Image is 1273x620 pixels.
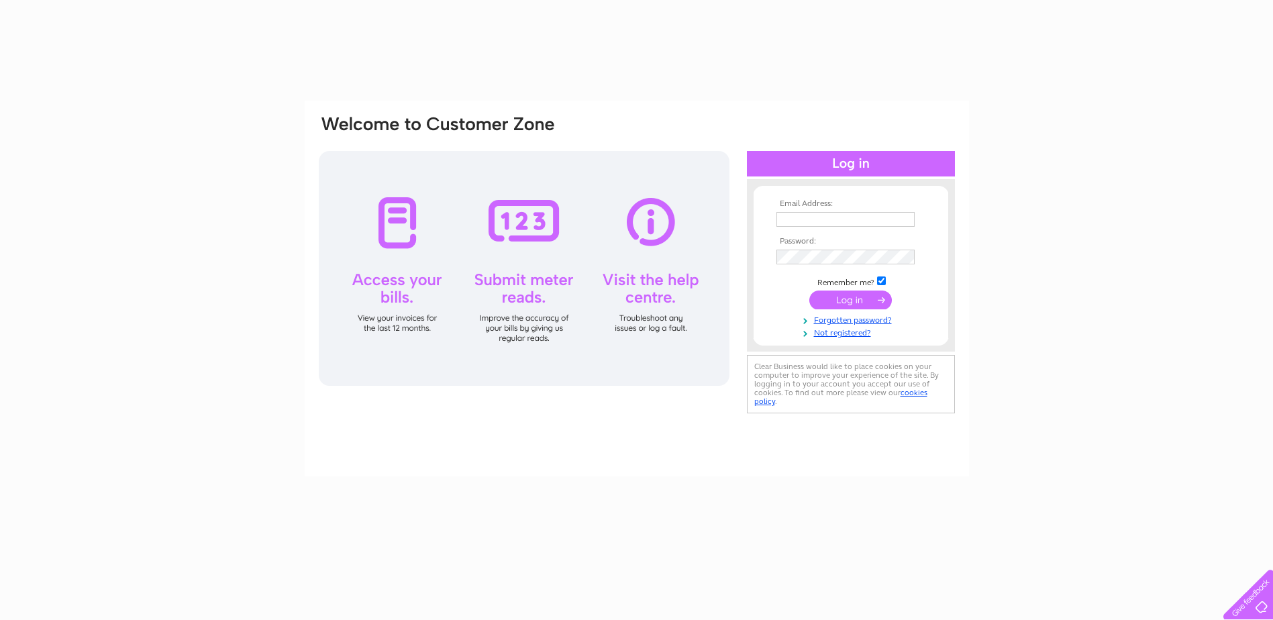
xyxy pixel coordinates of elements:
[773,274,929,288] td: Remember me?
[773,199,929,209] th: Email Address:
[776,313,929,325] a: Forgotten password?
[776,325,929,338] a: Not registered?
[747,355,955,413] div: Clear Business would like to place cookies on your computer to improve your experience of the sit...
[809,291,892,309] input: Submit
[754,388,927,406] a: cookies policy
[773,237,929,246] th: Password:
